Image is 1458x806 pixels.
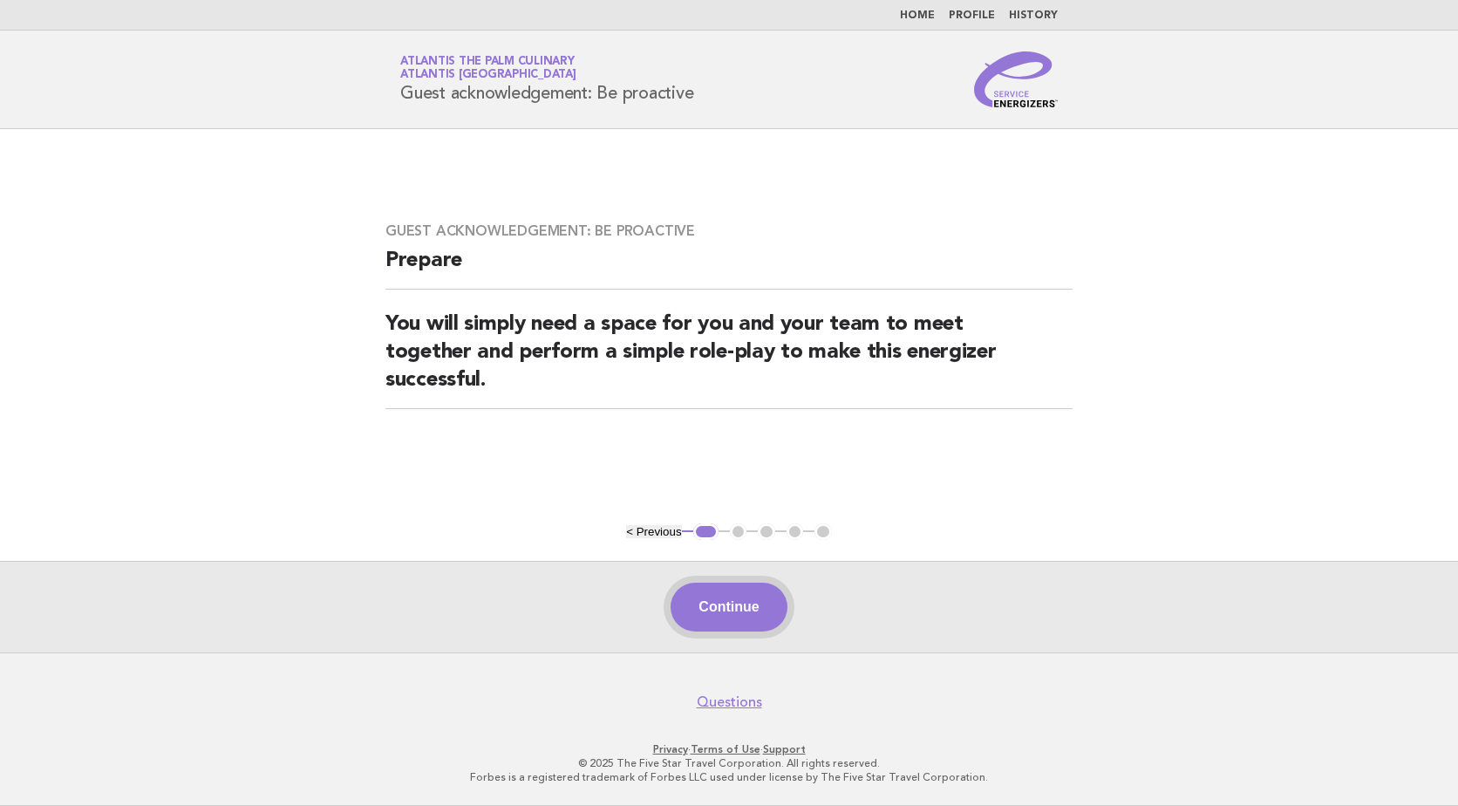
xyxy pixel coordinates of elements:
a: Profile [949,10,995,21]
a: Home [900,10,935,21]
img: Service Energizers [974,51,1058,107]
h3: Guest acknowledgement: Be proactive [385,222,1073,240]
h2: Prepare [385,247,1073,290]
button: 1 [693,523,719,541]
p: © 2025 The Five Star Travel Corporation. All rights reserved. [195,756,1263,770]
button: < Previous [626,525,681,538]
h2: You will simply need a space for you and your team to meet together and perform a simple role-pla... [385,311,1073,409]
button: Continue [671,583,787,632]
a: Atlantis The Palm CulinaryAtlantis [GEOGRAPHIC_DATA] [400,56,576,80]
h1: Guest acknowledgement: Be proactive [400,57,693,102]
p: Forbes is a registered trademark of Forbes LLC used under license by The Five Star Travel Corpora... [195,770,1263,784]
p: · · [195,742,1263,756]
a: Questions [697,693,762,711]
span: Atlantis [GEOGRAPHIC_DATA] [400,70,576,81]
a: History [1009,10,1058,21]
a: Terms of Use [691,743,760,755]
a: Privacy [653,743,688,755]
a: Support [763,743,806,755]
